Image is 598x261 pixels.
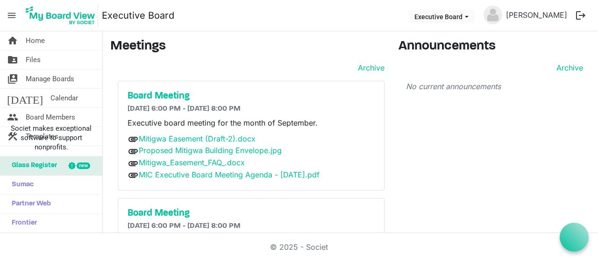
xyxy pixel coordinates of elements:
a: Proposed Mitigwa Building Envelope.jpg [139,146,282,155]
span: Manage Boards [26,70,74,88]
span: menu [3,7,21,24]
a: Archive [553,62,583,73]
a: Board Meeting [128,91,375,102]
a: © 2025 - Societ [270,242,328,252]
span: Sumac [7,176,34,194]
span: Files [26,50,41,69]
a: Mitigwa Easement (Draft-2).docx [139,134,256,143]
span: Societ makes exceptional software to support nonprofits. [4,124,98,152]
a: Board Meeting [128,208,375,219]
span: people [7,108,18,127]
span: attachment [128,169,139,181]
h3: Announcements [399,39,591,55]
button: logout [571,6,591,25]
a: [PERSON_NAME] [502,6,571,24]
span: attachment [128,158,139,169]
span: Calendar [50,89,78,107]
p: No current announcements [406,81,583,92]
span: Board Members [26,108,75,127]
a: Archive [354,62,384,73]
h6: [DATE] 6:00 PM - [DATE] 8:00 PM [128,105,375,113]
span: [DATE] [7,89,43,107]
span: switch_account [7,70,18,88]
span: Glass Register [7,156,57,175]
span: home [7,31,18,50]
div: new [77,162,90,169]
span: folder_shared [7,50,18,69]
img: My Board View Logo [23,4,98,27]
a: Executive Board [102,6,174,25]
span: attachment [128,134,139,145]
a: My Board View Logo [23,4,102,27]
span: Partner Web [7,195,51,213]
span: Home [26,31,45,50]
p: Executive board meeting for the month of September. [128,117,375,128]
h6: [DATE] 6:00 PM - [DATE] 8:00 PM [128,222,375,231]
h3: Meetings [110,39,384,55]
a: MIC Executive Board Meeting Agenda - [DATE].pdf [139,170,320,179]
img: no-profile-picture.svg [484,6,502,24]
span: Frontier [7,214,37,233]
span: attachment [128,146,139,157]
button: Executive Board dropdownbutton [408,10,475,23]
a: Mitigwa_Easement_FAQ_.docx [139,158,245,167]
